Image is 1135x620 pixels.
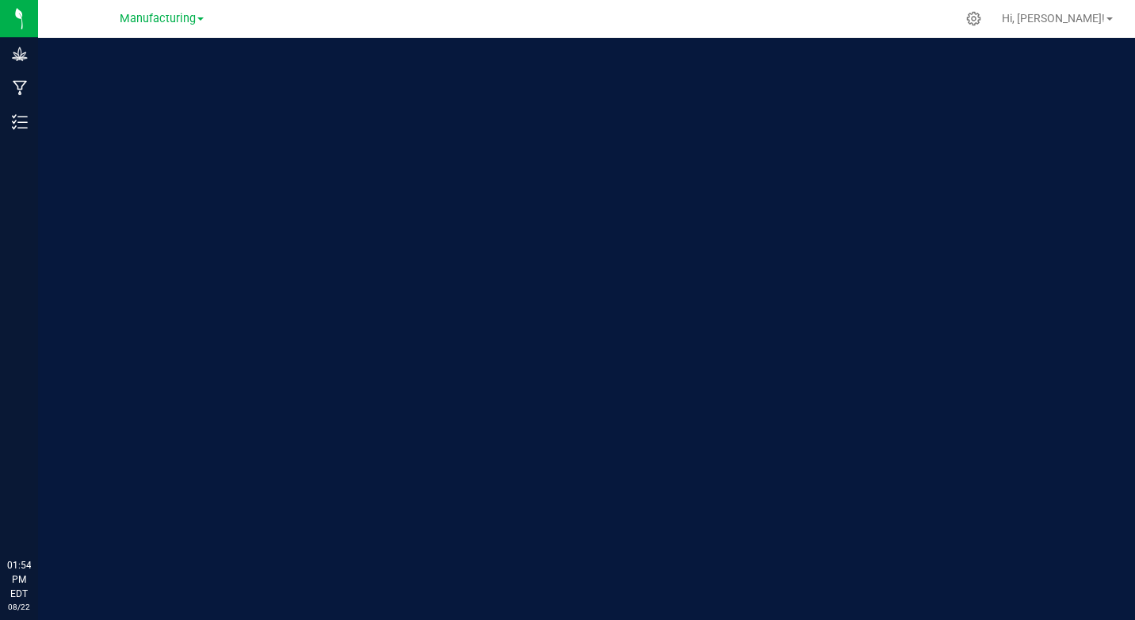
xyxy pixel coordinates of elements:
span: Hi, [PERSON_NAME]! [1002,12,1105,25]
div: Manage settings [964,11,984,26]
inline-svg: Inventory [12,114,28,130]
p: 08/22 [7,601,31,613]
inline-svg: Manufacturing [12,80,28,96]
p: 01:54 PM EDT [7,558,31,601]
span: Manufacturing [120,12,196,25]
inline-svg: Grow [12,46,28,62]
